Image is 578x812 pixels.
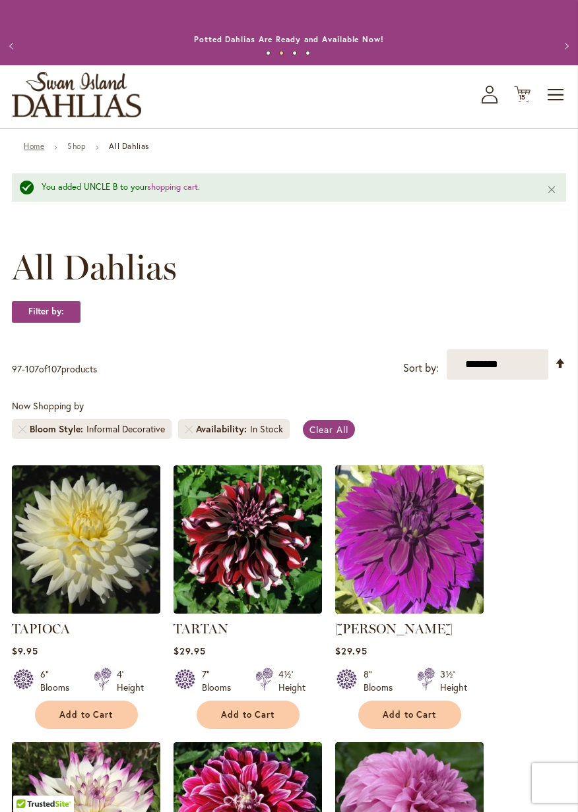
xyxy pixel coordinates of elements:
[42,181,527,194] div: You added UNCLE B to your .
[335,604,484,616] a: Thomas Edison
[12,72,141,117] a: store logo
[250,422,283,436] div: In Stock
[67,141,86,151] a: Shop
[10,765,47,802] iframe: Launch Accessibility Center
[25,362,39,375] span: 107
[174,645,206,657] span: $29.95
[12,301,80,323] strong: Filter by:
[48,362,61,375] span: 107
[279,51,284,55] button: 2 of 4
[12,248,177,287] span: All Dahlias
[12,362,22,375] span: 97
[30,422,86,436] span: Bloom Style
[552,33,578,59] button: Next
[174,604,322,616] a: Tartan
[202,668,240,694] div: 7" Blooms
[12,621,70,637] a: TAPIOCA
[440,668,467,694] div: 3½' Height
[266,51,271,55] button: 1 of 4
[194,34,384,44] a: Potted Dahlias Are Ready and Available Now!
[12,399,84,412] span: Now Shopping by
[335,465,484,614] img: Thomas Edison
[335,621,453,637] a: [PERSON_NAME]
[221,709,275,720] span: Add to Cart
[147,181,198,192] a: shopping cart
[358,701,461,729] button: Add to Cart
[305,51,310,55] button: 4 of 4
[514,86,530,103] button: 15
[174,465,322,614] img: Tartan
[40,668,78,694] div: 6" Blooms
[12,465,160,614] img: TAPIOCA
[292,51,297,55] button: 3 of 4
[196,422,250,436] span: Availability
[185,425,193,433] a: Remove Availability In Stock
[364,668,401,694] div: 8" Blooms
[335,645,368,657] span: $29.95
[278,668,305,694] div: 4½' Height
[12,359,97,380] p: - of products
[519,93,527,101] span: 15
[24,141,44,151] a: Home
[109,141,149,151] strong: All Dahlias
[303,420,355,439] a: Clear All
[35,701,138,729] button: Add to Cart
[403,356,439,380] label: Sort by:
[383,709,437,720] span: Add to Cart
[86,422,165,436] div: Informal Decorative
[197,701,300,729] button: Add to Cart
[12,604,160,616] a: TAPIOCA
[59,709,113,720] span: Add to Cart
[117,668,144,694] div: 4' Height
[174,621,228,637] a: TARTAN
[12,645,38,657] span: $9.95
[18,425,26,433] a: Remove Bloom Style Informal Decorative
[309,423,348,436] span: Clear All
